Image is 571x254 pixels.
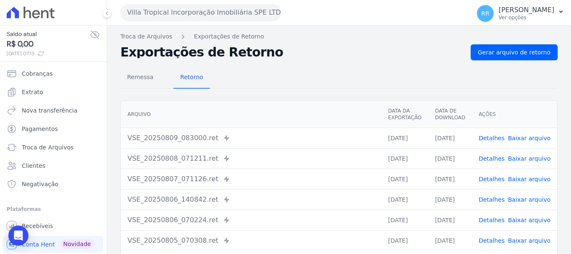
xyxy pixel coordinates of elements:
[127,154,375,164] div: VSE_20250808_071211.ret
[499,6,554,14] p: [PERSON_NAME]
[428,101,472,128] th: Data de Download
[479,176,505,182] a: Detalhes
[7,204,100,214] div: Plataformas
[127,215,375,225] div: VSE_20250806_070224.ret
[381,128,428,148] td: [DATE]
[120,67,160,89] a: Remessa
[508,237,551,244] a: Baixar arquivo
[194,32,264,41] a: Exportações de Retorno
[122,69,158,85] span: Remessa
[3,84,103,100] a: Extrato
[120,32,558,41] nav: Breadcrumb
[3,102,103,119] a: Nova transferência
[7,38,90,50] span: R$ 0,00
[173,67,210,89] a: Retorno
[7,50,90,57] span: [DATE] 07:13
[508,217,551,223] a: Baixar arquivo
[22,106,77,115] span: Nova transferência
[3,236,103,253] a: Conta Hent Novidade
[479,135,505,141] a: Detalhes
[381,189,428,210] td: [DATE]
[127,133,375,143] div: VSE_20250809_083000.ret
[22,180,59,188] span: Negativação
[120,4,281,21] button: Villa Tropical Incorporação Imobiliária SPE LTDA
[22,88,43,96] span: Extrato
[381,169,428,189] td: [DATE]
[478,48,551,56] span: Gerar arquivo de retorno
[127,236,375,246] div: VSE_20250805_070308.ret
[60,239,94,249] span: Novidade
[428,148,472,169] td: [DATE]
[428,169,472,189] td: [DATE]
[471,44,558,60] a: Gerar arquivo de retorno
[508,155,551,162] a: Baixar arquivo
[22,240,55,249] span: Conta Hent
[381,148,428,169] td: [DATE]
[22,222,53,230] span: Recebíveis
[428,230,472,251] td: [DATE]
[479,196,505,203] a: Detalhes
[22,162,45,170] span: Clientes
[175,69,208,85] span: Retorno
[381,230,428,251] td: [DATE]
[479,155,505,162] a: Detalhes
[481,10,489,16] span: RR
[7,30,90,38] span: Saldo atual
[3,218,103,234] a: Recebíveis
[381,101,428,128] th: Data da Exportação
[8,226,28,246] div: Open Intercom Messenger
[479,217,505,223] a: Detalhes
[127,174,375,184] div: VSE_20250807_071126.ret
[3,157,103,174] a: Clientes
[3,176,103,192] a: Negativação
[428,128,472,148] td: [DATE]
[120,32,172,41] a: Troca de Arquivos
[22,143,74,151] span: Troca de Arquivos
[428,189,472,210] td: [DATE]
[3,121,103,137] a: Pagamentos
[127,195,375,205] div: VSE_20250806_140842.ret
[3,65,103,82] a: Cobranças
[428,210,472,230] td: [DATE]
[381,210,428,230] td: [DATE]
[470,2,571,25] button: RR [PERSON_NAME] Ver opções
[120,46,464,58] h2: Exportações de Retorno
[508,135,551,141] a: Baixar arquivo
[499,14,554,21] p: Ver opções
[479,237,505,244] a: Detalhes
[22,69,53,78] span: Cobranças
[472,101,557,128] th: Ações
[22,125,58,133] span: Pagamentos
[508,196,551,203] a: Baixar arquivo
[508,176,551,182] a: Baixar arquivo
[121,101,381,128] th: Arquivo
[3,139,103,156] a: Troca de Arquivos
